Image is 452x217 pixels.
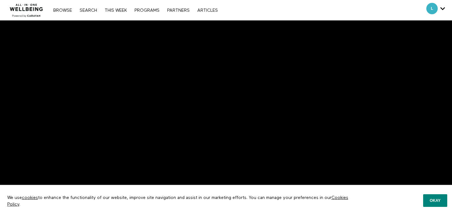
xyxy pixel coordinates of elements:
[131,8,163,13] a: PROGRAMS
[423,194,447,207] button: Okay
[164,8,193,13] a: PARTNERS
[102,8,130,13] a: THIS WEEK
[50,7,221,13] nav: Primary
[76,8,100,13] a: Search
[194,8,221,13] a: ARTICLES
[50,8,75,13] a: Browse
[22,195,38,200] a: cookies
[7,195,348,206] a: Cookies Policy
[3,190,355,212] p: We use to enhance the functionality of our website, improve site navigation and assist in our mar...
